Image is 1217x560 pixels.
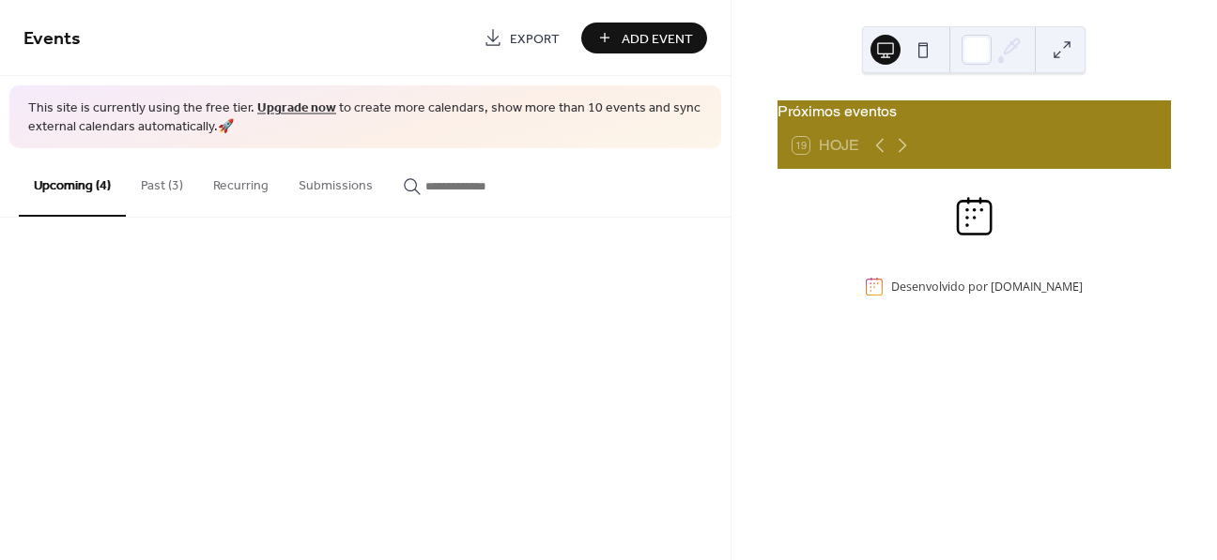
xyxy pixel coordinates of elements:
[257,96,336,121] a: Upgrade now
[891,279,1083,295] div: Desenvolvido por
[19,148,126,217] button: Upcoming (4)
[198,148,284,215] button: Recurring
[510,29,560,49] span: Export
[284,148,388,215] button: Submissions
[28,99,702,136] span: This site is currently using the free tier. to create more calendars, show more than 10 events an...
[470,23,574,53] a: Export
[778,100,1171,123] div: Próximos eventos
[126,148,198,215] button: Past (3)
[622,29,693,49] span: Add Event
[581,23,707,53] button: Add Event
[991,279,1083,295] a: [DOMAIN_NAME]
[23,21,81,57] span: Events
